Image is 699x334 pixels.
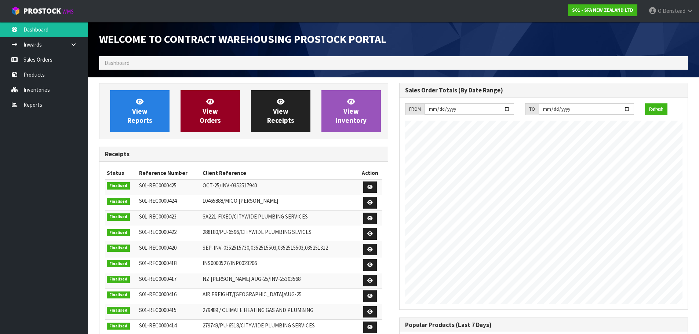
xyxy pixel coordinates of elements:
[203,244,328,251] span: SEP-INV-0352515730,0352515503,0352515503,035251312
[405,87,682,94] h3: Sales Order Totals (By Date Range)
[139,275,176,282] span: S01-REC0000417
[107,307,130,314] span: Finalised
[107,291,130,299] span: Finalised
[139,197,176,204] span: S01-REC0000424
[105,151,382,158] h3: Receipts
[203,260,257,267] span: INS0000527/INP0023206
[645,103,667,115] button: Refresh
[107,276,130,283] span: Finalised
[336,97,367,125] span: View Inventory
[525,103,539,115] div: TO
[203,197,278,204] span: 10465888/MICO [PERSON_NAME]
[139,244,176,251] span: S01-REC0000420
[405,103,425,115] div: FROM
[203,291,302,298] span: AIR FREIGHT/[GEOGRAPHIC_DATA]/AUG-25
[405,322,682,329] h3: Popular Products (Last 7 Days)
[105,167,137,179] th: Status
[267,97,294,125] span: View Receipts
[127,97,152,125] span: View Reports
[139,307,176,313] span: S01-REC0000415
[139,260,176,267] span: S01-REC0000418
[203,228,312,235] span: 288180/PU-6596/CITYWIDE PLUMBING SEVICES
[139,182,176,189] span: S01-REC0000425
[107,245,130,252] span: Finalised
[139,213,176,220] span: S01-REC0000423
[11,6,20,15] img: cube-alt.png
[107,213,130,221] span: Finalised
[321,90,381,132] a: ViewInventory
[572,7,633,13] strong: S01 - SFA NEW ZEALAND LTD
[663,7,685,14] span: Benstead
[99,32,386,46] span: Welcome to Contract Warehousing ProStock Portal
[107,182,130,190] span: Finalised
[105,59,130,66] span: Dashboard
[107,198,130,205] span: Finalised
[203,322,315,329] span: 279749/PU-6518/CITYWIDE PLUMBING SERVICES
[107,229,130,236] span: Finalised
[251,90,310,132] a: ViewReceipts
[137,167,201,179] th: Reference Number
[107,323,130,330] span: Finalised
[139,291,176,298] span: S01-REC0000416
[203,275,301,282] span: NZ [PERSON_NAME] AUG-25/INV-25303568
[110,90,170,132] a: ViewReports
[358,167,382,179] th: Action
[203,182,257,189] span: OCT-25/INV-0352517940
[658,7,662,14] span: O
[107,260,130,268] span: Finalised
[181,90,240,132] a: ViewOrders
[201,167,358,179] th: Client Reference
[203,213,308,220] span: SA221-FIXED/CITYWIDE PLUMBING SERVICES
[200,97,221,125] span: View Orders
[62,8,74,15] small: WMS
[23,6,61,16] span: ProStock
[139,322,176,329] span: S01-REC0000414
[203,307,313,313] span: 279489 / CLIMATE HEATING GAS AND PLUMBING
[139,228,176,235] span: S01-REC0000422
